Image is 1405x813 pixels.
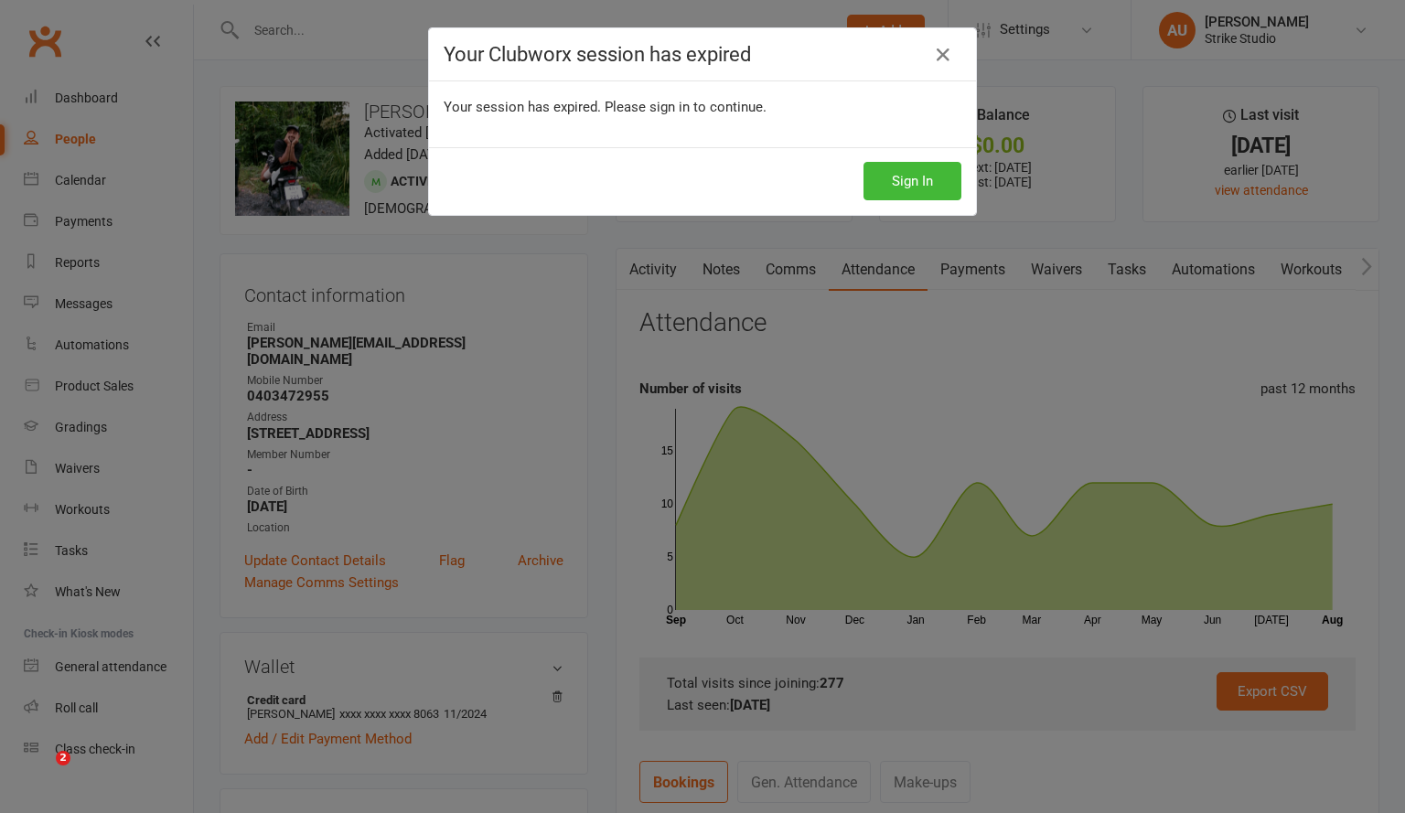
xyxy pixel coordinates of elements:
span: Your session has expired. Please sign in to continue. [444,99,767,115]
h4: Your Clubworx session has expired [444,43,961,66]
iframe: Intercom live chat [18,751,62,795]
button: Sign In [863,162,961,200]
a: Close [928,40,958,70]
span: 2 [56,751,70,765]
